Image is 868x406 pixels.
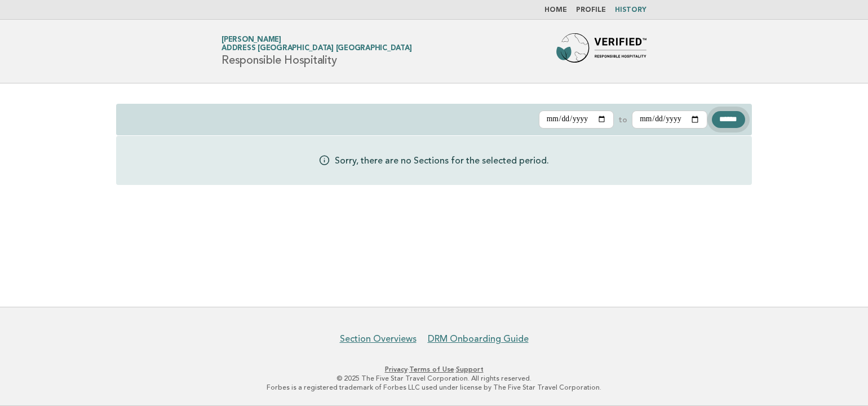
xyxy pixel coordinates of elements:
[556,33,646,69] img: Forbes Travel Guide
[618,114,627,125] label: to
[222,37,411,66] h1: Responsible Hospitality
[89,365,779,374] p: · ·
[576,7,606,14] a: Profile
[335,154,549,167] p: Sorry, there are no Sections for the selected period.
[89,374,779,383] p: © 2025 The Five Star Travel Corporation. All rights reserved.
[89,383,779,392] p: Forbes is a registered trademark of Forbes LLC used under license by The Five Star Travel Corpora...
[385,365,408,373] a: Privacy
[222,36,411,52] a: [PERSON_NAME]Address [GEOGRAPHIC_DATA] [GEOGRAPHIC_DATA]
[222,45,411,52] span: Address [GEOGRAPHIC_DATA] [GEOGRAPHIC_DATA]
[409,365,454,373] a: Terms of Use
[544,7,567,14] a: Home
[340,333,417,345] a: Section Overviews
[456,365,484,373] a: Support
[615,7,646,14] a: History
[428,333,529,345] a: DRM Onboarding Guide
